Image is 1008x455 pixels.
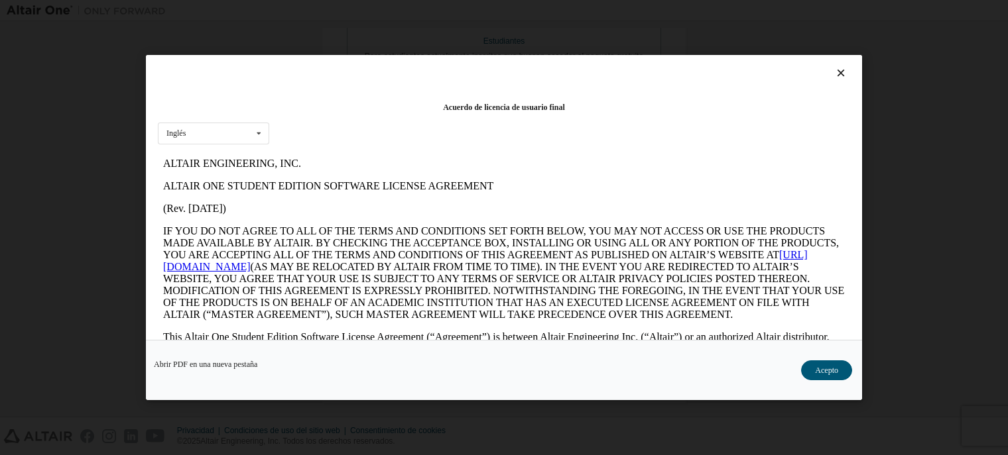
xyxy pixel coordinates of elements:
[815,366,838,375] font: Acepto
[5,97,650,120] a: [URL][DOMAIN_NAME]
[5,5,687,17] p: ALTAIR ENGINEERING, INC.
[5,50,687,62] p: (Rev. [DATE])
[166,129,186,138] font: Inglés
[154,360,257,368] a: Abrir PDF en una nueva pestaña
[154,360,257,369] font: Abrir PDF en una nueva pestaña
[5,179,687,227] p: This Altair One Student Edition Software License Agreement (“Agreement”) is between Altair Engine...
[801,360,852,380] button: Acepto
[5,73,687,168] p: IF YOU DO NOT AGREE TO ALL OF THE TERMS AND CONDITIONS SET FORTH BELOW, YOU MAY NOT ACCESS OR USE...
[443,103,565,112] font: Acuerdo de licencia de usuario final
[5,28,687,40] p: ALTAIR ONE STUDENT EDITION SOFTWARE LICENSE AGREEMENT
